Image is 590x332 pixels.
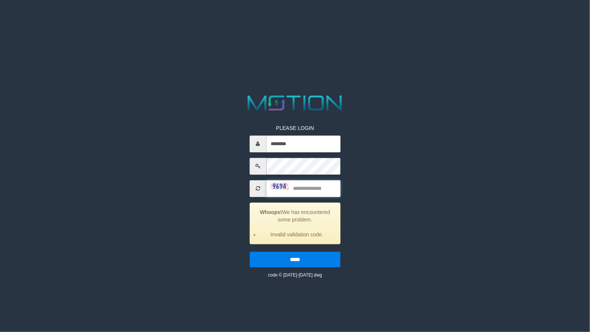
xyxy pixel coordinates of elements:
img: captcha [270,182,288,190]
img: MOTION_logo.png [243,93,347,113]
li: Invalid validation code. [259,231,334,238]
div: We has encountered some problem. [249,202,340,244]
p: PLEASE LOGIN [249,124,340,132]
strong: Whoops! [260,209,282,215]
small: code © [DATE]-[DATE] dwg [268,272,322,278]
